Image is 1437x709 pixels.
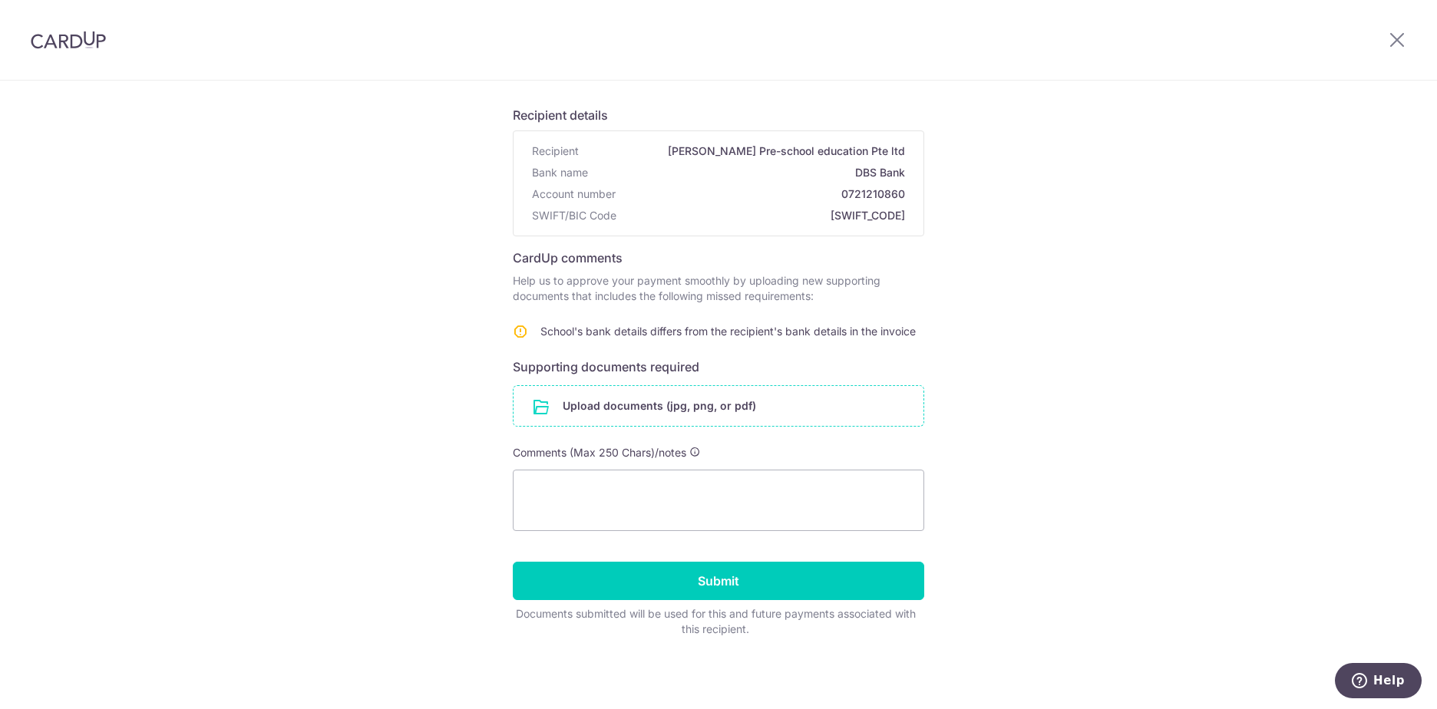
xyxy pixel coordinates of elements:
[513,249,924,267] h6: CardUp comments
[532,165,588,180] span: Bank name
[540,325,916,338] span: School's bank details differs from the recipient's bank details in the invoice
[513,446,686,459] span: Comments (Max 250 Chars)/notes
[532,186,616,202] span: Account number
[513,273,924,304] p: Help us to approve your payment smoothly by uploading new supporting documents that includes the ...
[622,186,905,202] span: 0721210860
[1334,663,1422,701] iframe: Opens a widget where you can find more information
[513,358,924,376] h6: Supporting documents required
[31,31,106,49] img: CardUp
[513,606,918,637] div: Documents submitted will be used for this and future payments associated with this recipient.
[532,208,616,223] span: SWIFT/BIC Code
[513,385,924,427] div: Upload documents (jpg, png, or pdf)
[513,562,924,600] input: Submit
[594,165,905,180] span: DBS Bank
[623,208,905,223] span: [SWIFT_CODE]
[513,106,924,124] h6: Recipient details
[585,143,905,159] span: [PERSON_NAME] Pre-school education Pte ltd
[532,143,579,159] span: Recipient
